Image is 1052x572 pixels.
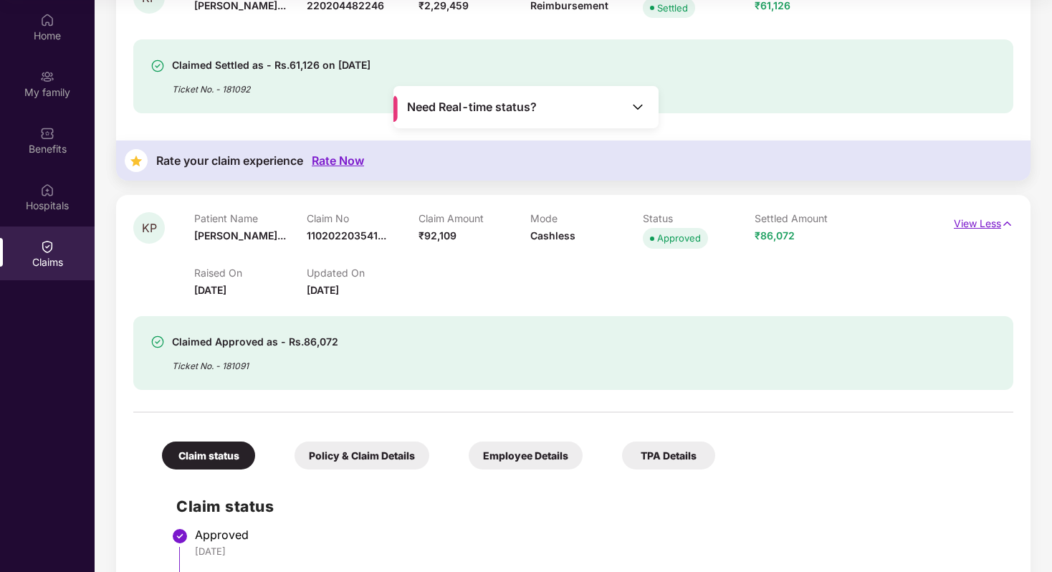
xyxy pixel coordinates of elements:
p: View Less [954,212,1013,232]
span: [PERSON_NAME]... [194,229,286,242]
img: svg+xml;base64,PHN2ZyB3aWR0aD0iMjAiIGhlaWdodD0iMjAiIHZpZXdCb3g9IjAgMCAyMCAyMCIgZmlsbD0ibm9uZSIgeG... [40,70,54,84]
div: Settled [657,1,688,15]
img: svg+xml;base64,PHN2ZyBpZD0iQmVuZWZpdHMiIHhtbG5zPSJodHRwOi8vd3d3LnczLm9yZy8yMDAwL3N2ZyIgd2lkdGg9Ij... [40,126,54,140]
h2: Claim status [176,495,999,518]
p: Raised On [194,267,306,279]
img: svg+xml;base64,PHN2ZyBpZD0iSG9zcGl0YWxzIiB4bWxucz0iaHR0cDovL3d3dy53My5vcmcvMjAwMC9zdmciIHdpZHRoPS... [40,183,54,197]
p: Status [643,212,755,224]
span: Need Real-time status? [407,100,537,115]
div: [DATE] [195,545,999,558]
span: ₹86,072 [755,229,795,242]
img: Toggle Icon [631,100,645,114]
div: TPA Details [622,442,715,469]
span: ₹92,109 [419,229,456,242]
p: Settled Amount [755,212,866,224]
p: Mode [530,212,642,224]
span: KP [142,222,157,234]
img: svg+xml;base64,PHN2ZyBpZD0iU3VjY2Vzcy0zMngzMiIgeG1sbnM9Imh0dHA6Ly93d3cudzMub3JnLzIwMDAvc3ZnIiB3aW... [150,335,165,349]
div: Rate Now [312,154,364,168]
div: Ticket No. - 181092 [172,74,370,96]
p: Updated On [307,267,419,279]
img: svg+xml;base64,PHN2ZyBpZD0iU3RlcC1Eb25lLTMyeDMyIiB4bWxucz0iaHR0cDovL3d3dy53My5vcmcvMjAwMC9zdmciIH... [171,528,188,545]
span: 110202203541... [307,229,386,242]
div: Claim status [162,442,255,469]
p: Claim Amount [419,212,530,224]
img: svg+xml;base64,PHN2ZyBpZD0iQ2xhaW0iIHhtbG5zPSJodHRwOi8vd3d3LnczLm9yZy8yMDAwL3N2ZyIgd2lkdGg9IjIwIi... [40,239,54,254]
p: Claim No [307,212,419,224]
div: Employee Details [469,442,583,469]
img: svg+xml;base64,PHN2ZyBpZD0iSG9tZSIgeG1sbnM9Imh0dHA6Ly93d3cudzMub3JnLzIwMDAvc3ZnIiB3aWR0aD0iMjAiIG... [40,13,54,27]
div: Ticket No. - 181091 [172,351,338,373]
div: Claimed Settled as - Rs.61,126 on [DATE] [172,57,370,74]
img: svg+xml;base64,PHN2ZyB4bWxucz0iaHR0cDovL3d3dy53My5vcmcvMjAwMC9zdmciIHdpZHRoPSIzNyIgaGVpZ2h0PSIzNy... [125,149,148,172]
img: svg+xml;base64,PHN2ZyBpZD0iU3VjY2Vzcy0zMngzMiIgeG1sbnM9Imh0dHA6Ly93d3cudzMub3JnLzIwMDAvc3ZnIiB3aW... [150,59,165,73]
div: Rate your claim experience [156,154,303,168]
span: [DATE] [194,284,226,296]
div: Approved [657,231,701,245]
span: [DATE] [307,284,339,296]
div: Claimed Approved as - Rs.86,072 [172,333,338,351]
div: Policy & Claim Details [295,442,429,469]
img: svg+xml;base64,PHN2ZyB4bWxucz0iaHR0cDovL3d3dy53My5vcmcvMjAwMC9zdmciIHdpZHRoPSIxNyIgaGVpZ2h0PSIxNy... [1001,216,1013,232]
p: Patient Name [194,212,306,224]
span: Cashless [530,229,575,242]
div: Approved [195,528,999,542]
